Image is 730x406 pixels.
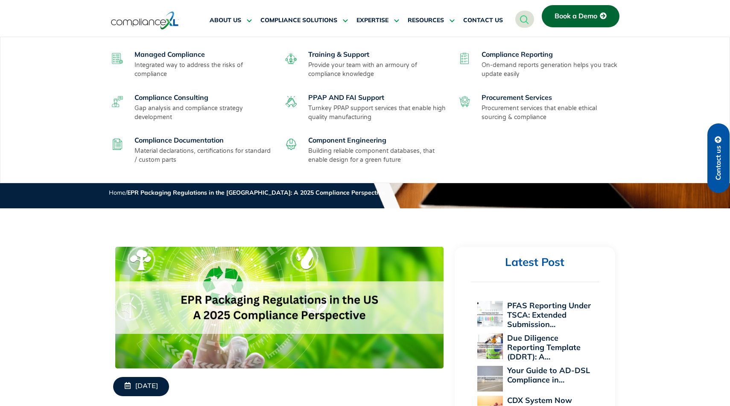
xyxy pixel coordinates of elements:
a: Your Guide to AD-DSL Compliance in… [507,365,590,385]
span: RESOURCES [408,17,444,24]
img: Due Diligence Reporting Template (DDRT): A Supplier’s Roadmap to Compliance [477,333,503,359]
img: ppaf-fai.svg [286,96,297,107]
a: Due Diligence Reporting Template (DDRT): A… [507,333,581,362]
span: EXPERTISE [356,17,388,24]
a: EXPERTISE [356,10,399,31]
img: logo-one.svg [111,11,179,30]
a: CONTACT US [463,10,503,31]
p: Turnkey PPAP support services that enable high quality manufacturing [308,104,448,122]
img: training-support.svg [286,53,297,64]
a: Training & Support [308,50,369,58]
a: PPAP AND FAI Support [308,93,384,102]
img: Your Guide to AD-DSL Compliance in the Aerospace and Defense Industry [477,366,503,391]
a: Book a Demo [542,5,619,27]
p: Integrated way to address the risks of compliance [134,61,274,79]
img: component-engineering.svg [286,139,297,150]
a: RESOURCES [408,10,455,31]
img: managed-compliance.svg [112,53,123,64]
p: Provide your team with an armoury of compliance knowledge [308,61,448,79]
a: Compliance Consulting [134,93,208,102]
a: ABOUT US [210,10,252,31]
p: Procurement services that enable ethical sourcing & compliance [482,104,621,122]
p: On-demand reports generation helps you track update easily [482,61,621,79]
p: Building reliable component databases, that enable design for a green future [308,146,448,164]
a: Procurement Services [482,93,552,102]
img: procurement-services.svg [459,96,470,107]
p: Material declarations, certifications for standard / custom parts [134,146,274,164]
img: compliance-documentation.svg [112,139,123,150]
a: Component Engineering [308,136,386,144]
a: PFAS Reporting Under TSCA: Extended Submission… [507,301,591,329]
a: Managed Compliance [134,50,205,58]
img: EPR Packaging Regulations in the US A 2025 Compliance Perspective [115,247,444,368]
a: Compliance Reporting [482,50,553,58]
img: PFAS Reporting Under TSCA: Extended Submission Period and Compliance Implications [477,301,503,327]
h2: Latest Post [471,255,599,269]
img: compliance-reporting.svg [459,53,470,64]
span: [DATE] [135,382,158,391]
p: Gap analysis and compliance strategy development [134,104,274,122]
img: compliance-consulting.svg [112,96,123,107]
span: / [109,189,385,196]
a: Home [109,189,126,196]
a: Compliance Documentation [134,136,224,144]
span: EPR Packaging Regulations in the [GEOGRAPHIC_DATA]: A 2025 Compliance Perspective [127,189,385,196]
span: COMPLIANCE SOLUTIONS [260,17,337,24]
a: COMPLIANCE SOLUTIONS [260,10,348,31]
span: CONTACT US [463,17,503,24]
span: ABOUT US [210,17,241,24]
a: Contact us [707,123,730,193]
a: [DATE] [113,377,169,396]
span: Book a Demo [555,12,597,20]
a: navsearch-button [515,11,534,28]
span: Contact us [715,146,722,180]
